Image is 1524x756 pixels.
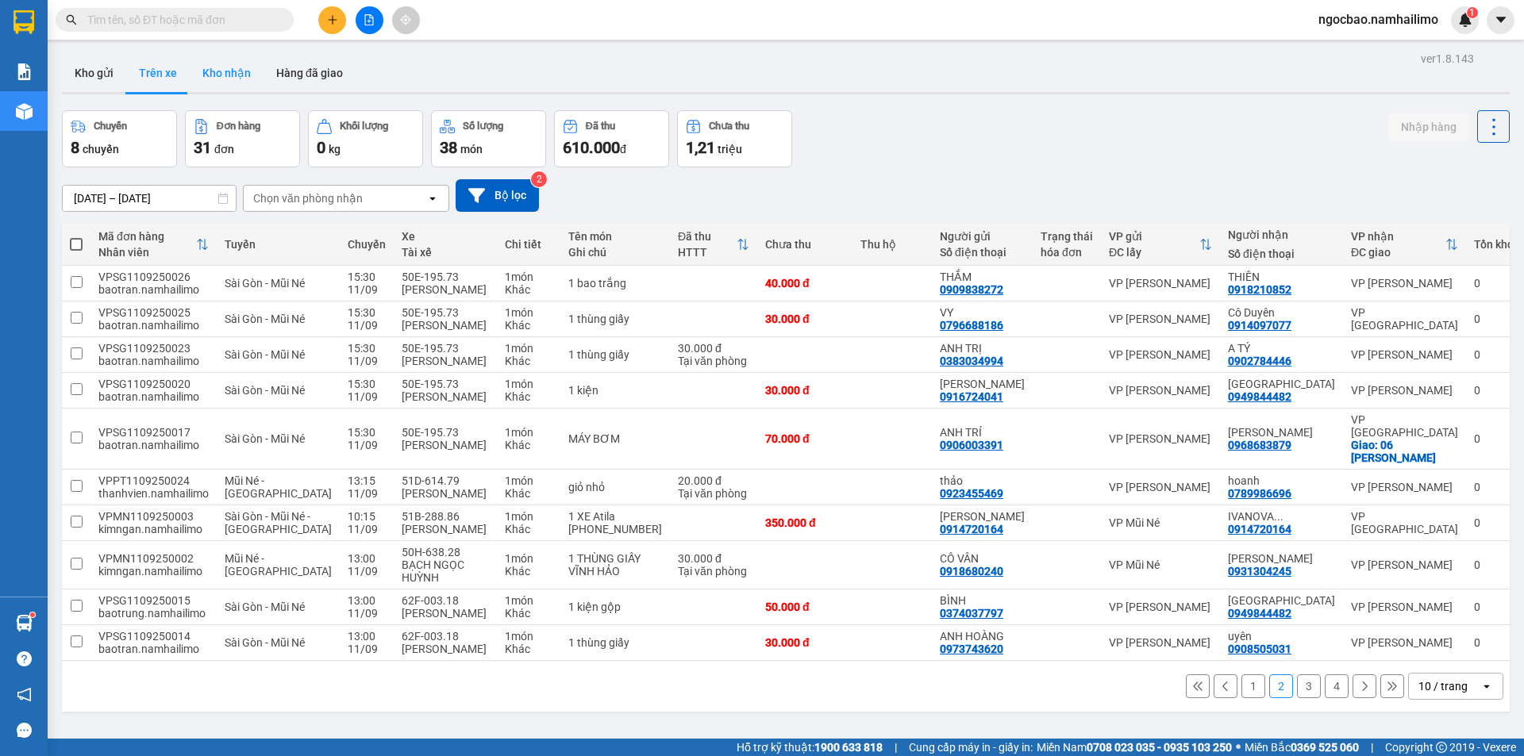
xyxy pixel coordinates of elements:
[152,13,279,52] div: VP [PERSON_NAME]
[568,313,662,325] div: 1 thùng giấy
[940,319,1003,332] div: 0796688186
[348,487,386,500] div: 11/09
[1228,439,1291,451] div: 0968683879
[1474,238,1514,251] div: Tồn kho
[1041,230,1093,243] div: Trạng thái
[1351,277,1458,290] div: VP [PERSON_NAME]
[402,594,489,607] div: 62F-003.18
[13,15,38,32] span: Gửi:
[1487,6,1514,34] button: caret-down
[225,432,305,445] span: Sài Gòn - Mũi Né
[348,390,386,403] div: 11/09
[1458,13,1472,27] img: icon-new-feature
[87,11,275,29] input: Tìm tên, số ĐT hoặc mã đơn
[348,552,386,565] div: 13:00
[402,439,489,451] div: [PERSON_NAME]
[505,594,552,607] div: 1 món
[1351,246,1445,259] div: ĐC giao
[426,192,439,205] svg: open
[1343,224,1466,266] th: Toggle SortBy
[940,230,1025,243] div: Người gửi
[1109,636,1212,649] div: VP [PERSON_NAME]
[505,238,552,251] div: Chi tiết
[225,348,305,361] span: Sài Gòn - Mũi Né
[98,390,209,403] div: baotran.namhailimo
[1228,390,1291,403] div: 0949844482
[62,110,177,167] button: Chuyến8chuyến
[98,342,209,355] div: VPSG1109250023
[1109,277,1212,290] div: VP [PERSON_NAME]
[402,246,489,259] div: Tài xế
[895,739,897,756] span: |
[1228,552,1335,565] div: ANH DUY
[678,246,737,259] div: HTTT
[1474,601,1514,613] div: 0
[568,601,662,613] div: 1 kiện gộp
[505,523,552,535] div: Khác
[13,52,140,71] div: định
[98,565,209,578] div: kimngan.namhailimo
[1474,558,1514,571] div: 0
[402,230,489,243] div: Xe
[505,355,552,367] div: Khác
[98,523,209,535] div: kimngan.namhailimo
[505,487,552,500] div: Khác
[264,54,356,92] button: Hàng đã giao
[1041,246,1093,259] div: hóa đơn
[1306,10,1451,29] span: ngocbao.namhailimo
[1351,481,1458,493] div: VP [PERSON_NAME]
[1228,342,1335,355] div: A TÝ
[327,14,338,25] span: plus
[554,110,669,167] button: Đã thu610.000đ
[505,552,552,565] div: 1 món
[17,651,32,666] span: question-circle
[16,63,33,80] img: solution-icon
[185,110,300,167] button: Đơn hàng31đơn
[98,378,209,390] div: VPSG1109250020
[860,238,924,251] div: Thu hộ
[1351,306,1458,332] div: VP [GEOGRAPHIC_DATA]
[718,143,742,155] span: triệu
[1297,674,1321,698] button: 3
[402,523,489,535] div: [PERSON_NAME]
[98,283,209,296] div: baotran.namhailimo
[1474,432,1514,445] div: 0
[1418,678,1468,694] div: 10 / trang
[463,121,503,132] div: Số lượng
[765,313,845,325] div: 30.000 đ
[1469,7,1475,18] span: 1
[737,739,883,756] span: Hỗ trợ kỹ thuật:
[225,552,332,578] span: Mũi Né - [GEOGRAPHIC_DATA]
[348,630,386,643] div: 13:00
[686,138,715,157] span: 1,21
[402,378,489,390] div: 50E-195.73
[505,643,552,655] div: Khác
[1228,510,1335,523] div: IVANOVA OLGA
[940,565,1003,578] div: 0918680240
[98,230,196,243] div: Mã đơn hàng
[66,14,77,25] span: search
[1351,510,1458,535] div: VP [GEOGRAPHIC_DATA]
[402,546,489,558] div: 50H-638.28
[1421,50,1474,67] div: ver 1.8.143
[152,71,279,93] div: 0967771176
[940,426,1025,439] div: ANH TRÍ
[1087,741,1232,754] strong: 0708 023 035 - 0935 103 250
[940,439,1003,451] div: 0906003391
[568,510,662,523] div: 1 XE Atila
[677,110,792,167] button: Chưa thu1,21 triệu
[765,432,845,445] div: 70.000 đ
[225,277,305,290] span: Sài Gòn - Mũi Né
[940,510,1025,523] div: IVANOVA OLGA
[1228,378,1335,390] div: THÁI HÒA
[1109,246,1199,259] div: ĐC lấy
[194,138,211,157] span: 31
[98,246,196,259] div: Nhân viên
[568,277,662,290] div: 1 bao trắng
[505,426,552,439] div: 1 món
[568,636,662,649] div: 1 thùng giấy
[253,190,363,206] div: Chọn văn phòng nhận
[1351,348,1458,361] div: VP [PERSON_NAME]
[152,52,279,71] div: lực
[1474,516,1514,529] div: 0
